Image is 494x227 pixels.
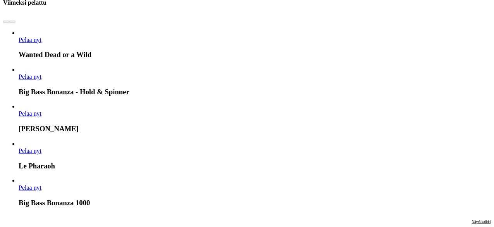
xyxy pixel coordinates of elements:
a: Big Bass Bonanza 1000 [19,184,41,191]
a: Wanted Dead or a Wild [19,36,41,43]
span: Pelaa nyt [19,36,41,43]
button: prev slide [3,21,9,23]
span: Pelaa nyt [19,184,41,191]
a: Donny Dough [19,110,41,117]
a: Big Bass Bonanza - Hold & Spinner [19,73,41,80]
span: Pelaa nyt [19,73,41,80]
span: Pelaa nyt [19,110,41,117]
span: Näytä kaikki [472,220,491,224]
button: next slide [9,21,15,23]
span: Pelaa nyt [19,147,41,154]
a: Le Pharaoh [19,147,41,154]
